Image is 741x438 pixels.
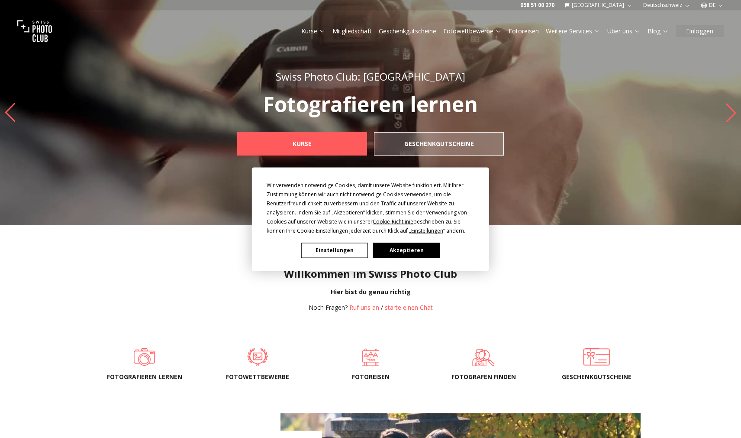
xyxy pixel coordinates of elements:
[267,180,474,235] div: Wir verwenden notwendige Cookies, damit unsere Website funktioniert. Mit Ihrer Zustimmung können ...
[301,243,368,258] button: Einstellungen
[252,167,489,271] div: Cookie Consent Prompt
[373,217,413,225] span: Cookie-Richtlinie
[411,227,443,234] span: Einstellungen
[373,243,440,258] button: Akzeptieren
